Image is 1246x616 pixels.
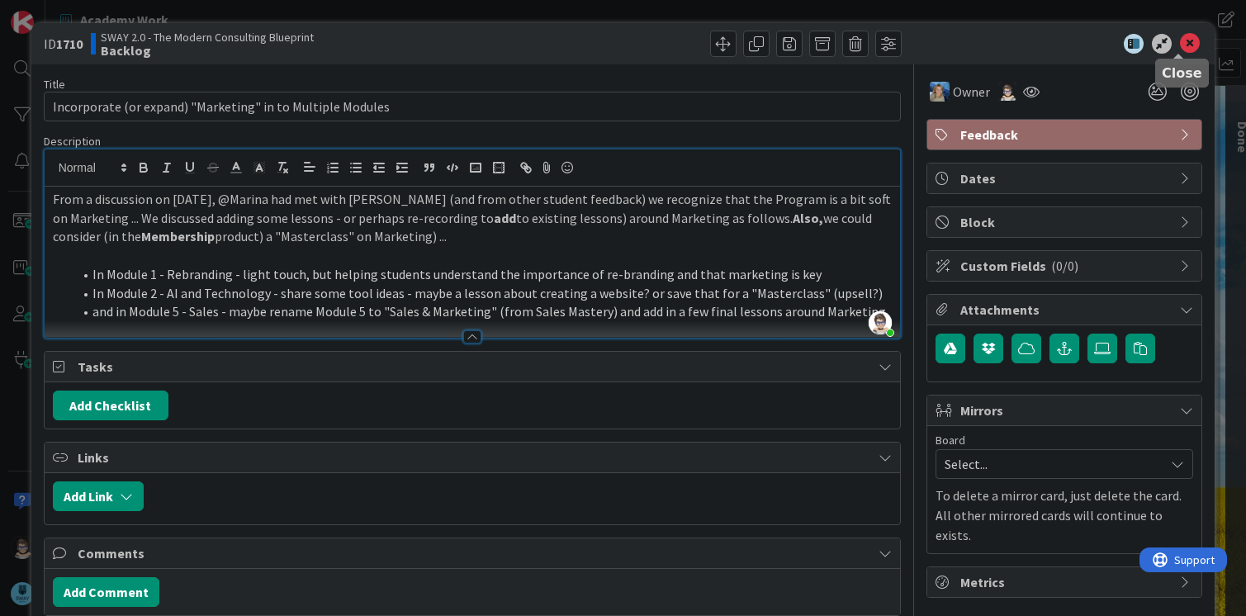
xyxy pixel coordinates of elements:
[793,210,823,226] strong: Also,
[141,228,215,244] strong: Membership
[44,77,65,92] label: Title
[53,577,159,607] button: Add Comment
[945,453,1156,476] span: Select...
[960,125,1172,145] span: Feedback
[56,36,83,52] b: 1710
[936,486,1193,545] p: To delete a mirror card, just delete the card. All other mirrored cards will continue to exists.
[73,265,893,284] li: In Module 1 - Rebranding - light touch, but helping students understand the importance of re-bran...
[1162,65,1202,81] h5: Close
[44,34,83,54] span: ID
[78,448,871,467] span: Links
[78,543,871,563] span: Comments
[35,2,75,22] span: Support
[930,82,950,102] img: MA
[953,82,990,102] span: Owner
[78,357,871,377] span: Tasks
[53,391,168,420] button: Add Checklist
[960,168,1172,188] span: Dates
[101,44,314,57] b: Backlog
[73,284,893,303] li: In Module 2 - AI and Technology - share some tool ideas - maybe a lesson about creating a website...
[494,210,516,226] strong: add
[101,31,314,44] span: SWAY 2.0 - The Modern Consulting Blueprint
[1051,258,1078,274] span: ( 0/0 )
[960,300,1172,320] span: Attachments
[73,302,893,321] li: and in Module 5 - Sales - maybe rename Module 5 to "Sales & Marketing" (from Sales Mastery) and a...
[53,481,144,511] button: Add Link
[44,92,902,121] input: type card name here...
[936,434,965,446] span: Board
[960,572,1172,592] span: Metrics
[960,256,1172,276] span: Custom Fields
[960,400,1172,420] span: Mirrors
[960,212,1172,232] span: Block
[998,83,1016,101] img: TP
[53,190,893,246] p: From a discussion on [DATE], @Marina had met with [PERSON_NAME] (and from other student feedback)...
[869,311,892,334] img: GSQywPghEhdbY4OwXOWrjRcy4shk9sHH.png
[44,134,101,149] span: Description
